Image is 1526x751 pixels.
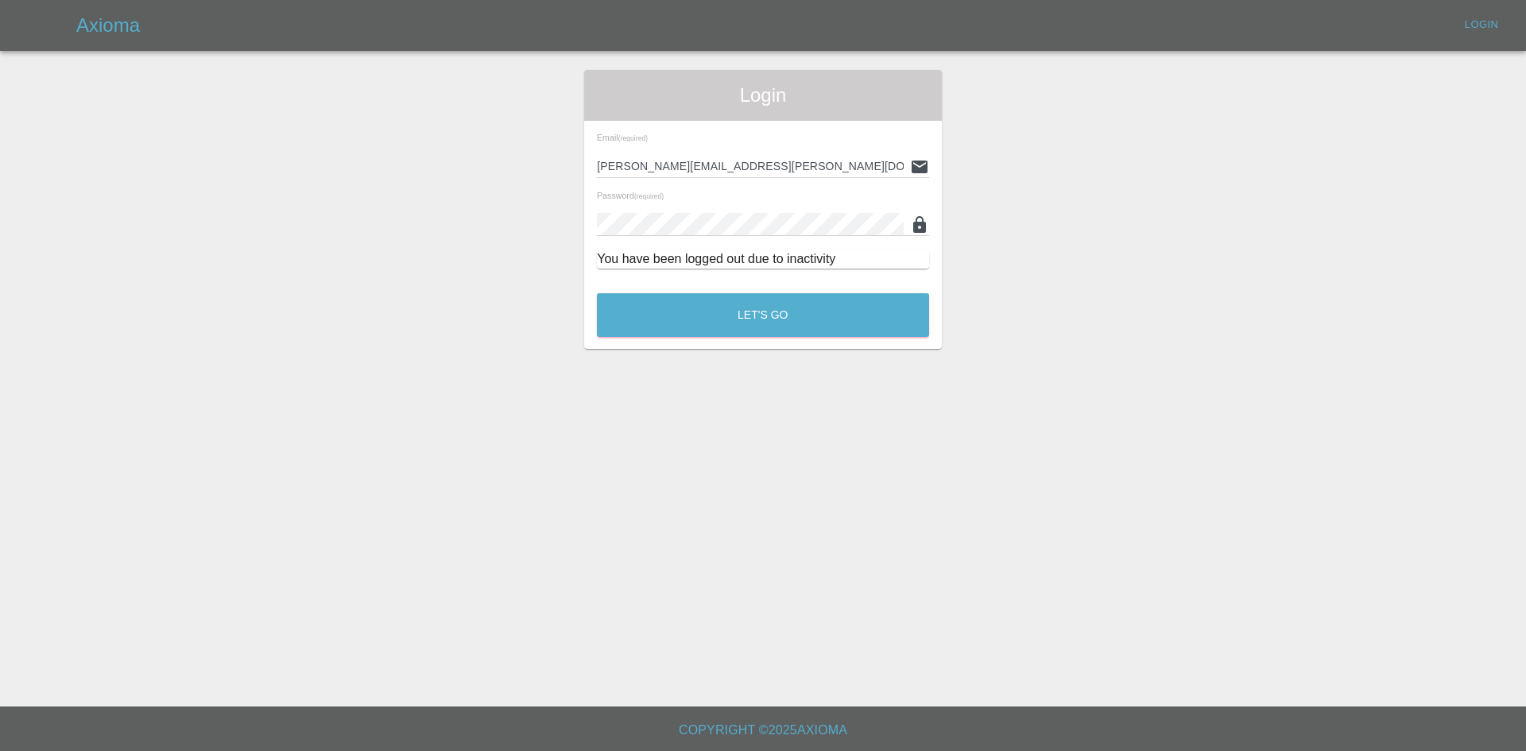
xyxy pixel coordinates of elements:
h6: Copyright © 2025 Axioma [13,719,1513,741]
span: Password [597,191,664,200]
button: Let's Go [597,293,929,337]
small: (required) [634,193,664,200]
span: Email [597,133,648,142]
h5: Axioma [76,13,140,38]
div: You have been logged out due to inactivity [597,250,929,269]
small: (required) [618,135,648,142]
span: Login [597,83,929,108]
a: Login [1456,13,1507,37]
